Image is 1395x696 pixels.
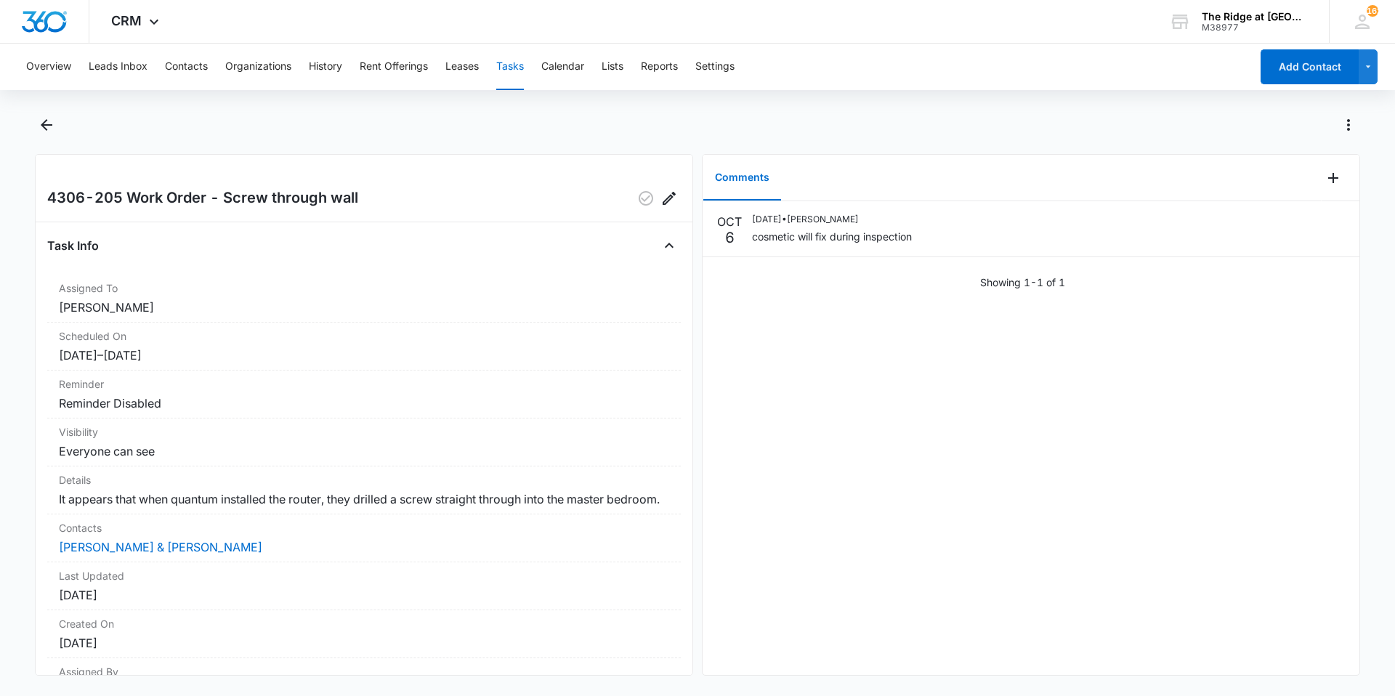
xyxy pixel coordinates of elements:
[59,394,669,412] dd: Reminder Disabled
[47,275,681,323] div: Assigned To[PERSON_NAME]
[59,586,669,604] dd: [DATE]
[602,44,623,90] button: Lists
[1202,23,1308,33] div: account id
[752,213,912,226] p: [DATE] • [PERSON_NAME]
[35,113,57,137] button: Back
[165,44,208,90] button: Contacts
[980,275,1065,290] p: Showing 1-1 of 1
[59,472,669,487] dt: Details
[47,562,681,610] div: Last Updated[DATE]
[360,44,428,90] button: Rent Offerings
[47,237,99,254] h4: Task Info
[47,466,681,514] div: DetailsIt appears that when quantum installed the router, they drilled a screw straight through i...
[59,299,669,316] dd: [PERSON_NAME]
[445,44,479,90] button: Leases
[47,610,681,658] div: Created On[DATE]
[703,155,781,201] button: Comments
[59,424,669,440] dt: Visibility
[47,418,681,466] div: VisibilityEveryone can see
[309,44,342,90] button: History
[59,376,669,392] dt: Reminder
[1337,113,1360,137] button: Actions
[111,13,142,28] span: CRM
[1322,166,1345,190] button: Add Comment
[717,213,742,230] p: OCT
[658,234,681,257] button: Close
[59,616,669,631] dt: Created On
[1367,5,1378,17] span: 162
[59,490,669,508] dd: It appears that when quantum installed the router, they drilled a screw straight through into the...
[59,520,669,535] dt: Contacts
[59,280,669,296] dt: Assigned To
[658,187,681,210] button: Edit
[225,44,291,90] button: Organizations
[47,187,358,210] h2: 4306-205 Work Order - Screw through wall
[59,568,669,583] dt: Last Updated
[47,323,681,371] div: Scheduled On[DATE]–[DATE]
[752,229,912,244] p: cosmetic will fix during inspection
[725,230,735,245] p: 6
[59,664,669,679] dt: Assigned By
[26,44,71,90] button: Overview
[1202,11,1308,23] div: account name
[59,328,669,344] dt: Scheduled On
[541,44,584,90] button: Calendar
[59,442,669,460] dd: Everyone can see
[641,44,678,90] button: Reports
[89,44,147,90] button: Leads Inbox
[1261,49,1359,84] button: Add Contact
[59,634,669,652] dd: [DATE]
[47,371,681,418] div: ReminderReminder Disabled
[1367,5,1378,17] div: notifications count
[59,347,669,364] dd: [DATE] – [DATE]
[47,514,681,562] div: Contacts[PERSON_NAME] & [PERSON_NAME]
[59,540,262,554] a: [PERSON_NAME] & [PERSON_NAME]
[695,44,735,90] button: Settings
[496,44,524,90] button: Tasks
